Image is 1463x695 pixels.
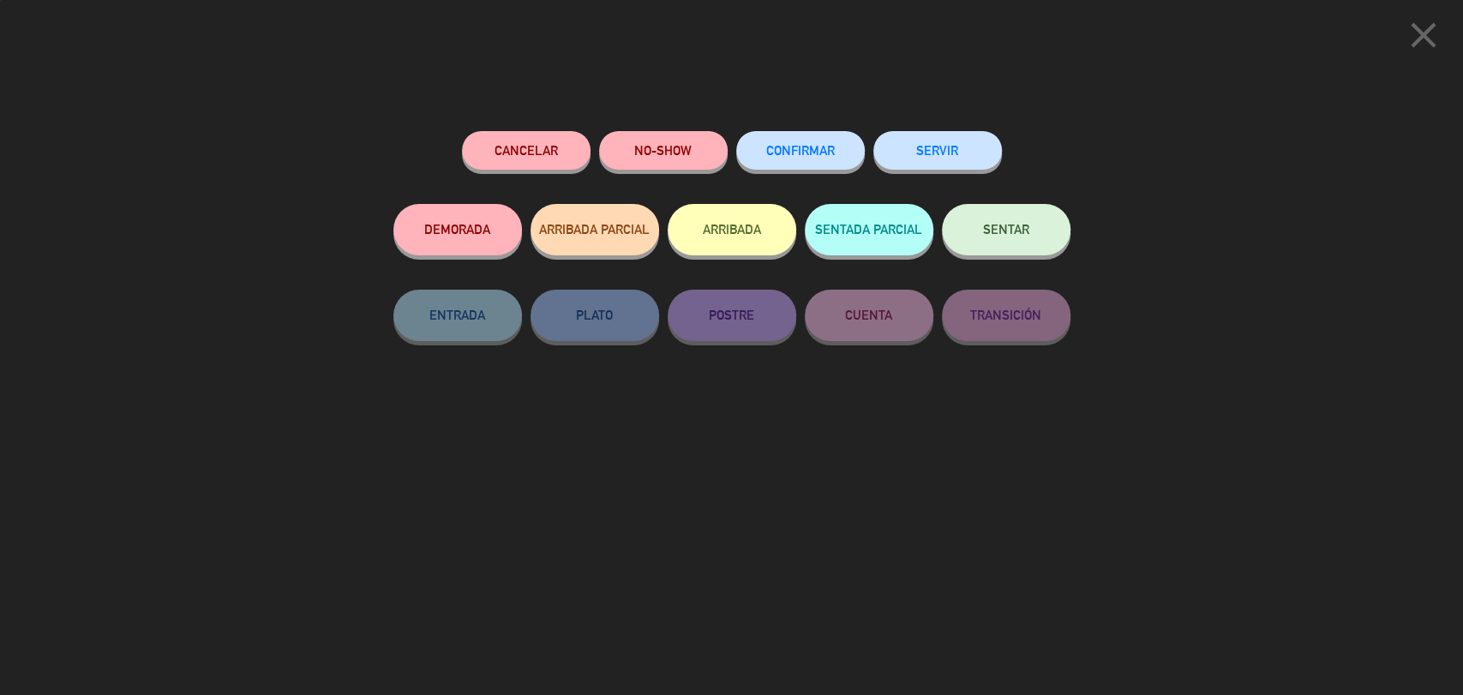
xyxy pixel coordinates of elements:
[393,290,522,341] button: ENTRADA
[942,290,1070,341] button: TRANSICIÓN
[531,290,659,341] button: PLATO
[736,131,865,170] button: CONFIRMAR
[1402,14,1445,57] i: close
[1397,13,1450,63] button: close
[393,204,522,255] button: DEMORADA
[983,222,1029,237] span: SENTAR
[805,290,933,341] button: CUENTA
[462,131,591,170] button: Cancelar
[942,204,1070,255] button: SENTAR
[873,131,1002,170] button: SERVIR
[539,222,650,237] span: ARRIBADA PARCIAL
[668,204,796,255] button: ARRIBADA
[599,131,728,170] button: NO-SHOW
[668,290,796,341] button: POSTRE
[766,143,835,158] span: CONFIRMAR
[531,204,659,255] button: ARRIBADA PARCIAL
[805,204,933,255] button: SENTADA PARCIAL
